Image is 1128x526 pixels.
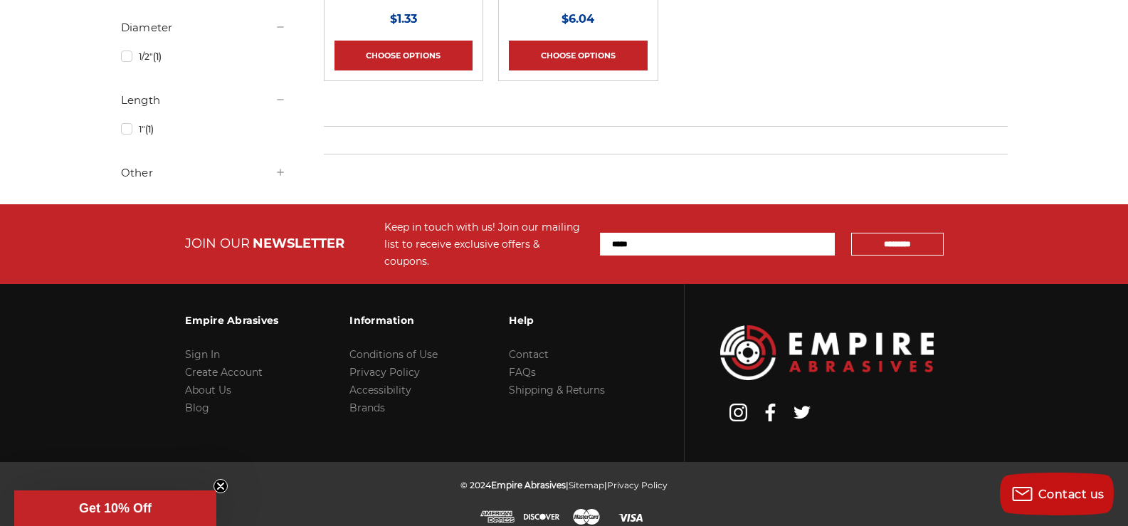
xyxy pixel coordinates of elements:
[334,41,473,70] a: Choose Options
[14,490,216,526] div: Get 10% OffClose teaser
[349,305,438,335] h3: Information
[720,325,934,380] img: Empire Abrasives Logo Image
[349,366,420,379] a: Privacy Policy
[1000,473,1114,515] button: Contact us
[509,348,549,361] a: Contact
[145,124,154,135] span: (1)
[1038,488,1105,501] span: Contact us
[509,305,605,335] h3: Help
[509,366,536,379] a: FAQs
[185,366,263,379] a: Create Account
[569,480,604,490] a: Sitemap
[349,401,385,414] a: Brands
[121,19,286,36] h5: Diameter
[349,384,411,396] a: Accessibility
[185,384,231,396] a: About Us
[384,219,586,270] div: Keep in touch with us! Join our mailing list to receive exclusive offers & coupons.
[121,44,286,69] a: 1/2"
[185,401,209,414] a: Blog
[562,12,594,26] span: $6.04
[390,12,417,26] span: $1.33
[185,305,278,335] h3: Empire Abrasives
[121,92,286,109] h5: Length
[509,384,605,396] a: Shipping & Returns
[214,479,228,493] button: Close teaser
[253,236,344,251] span: NEWSLETTER
[185,236,250,251] span: JOIN OUR
[121,117,286,142] a: 1"
[460,476,668,494] p: © 2024 | |
[153,51,162,62] span: (1)
[607,480,668,490] a: Privacy Policy
[121,164,286,182] h5: Other
[185,348,220,361] a: Sign In
[79,501,152,515] span: Get 10% Off
[491,480,566,490] span: Empire Abrasives
[349,348,438,361] a: Conditions of Use
[509,41,647,70] a: Choose Options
